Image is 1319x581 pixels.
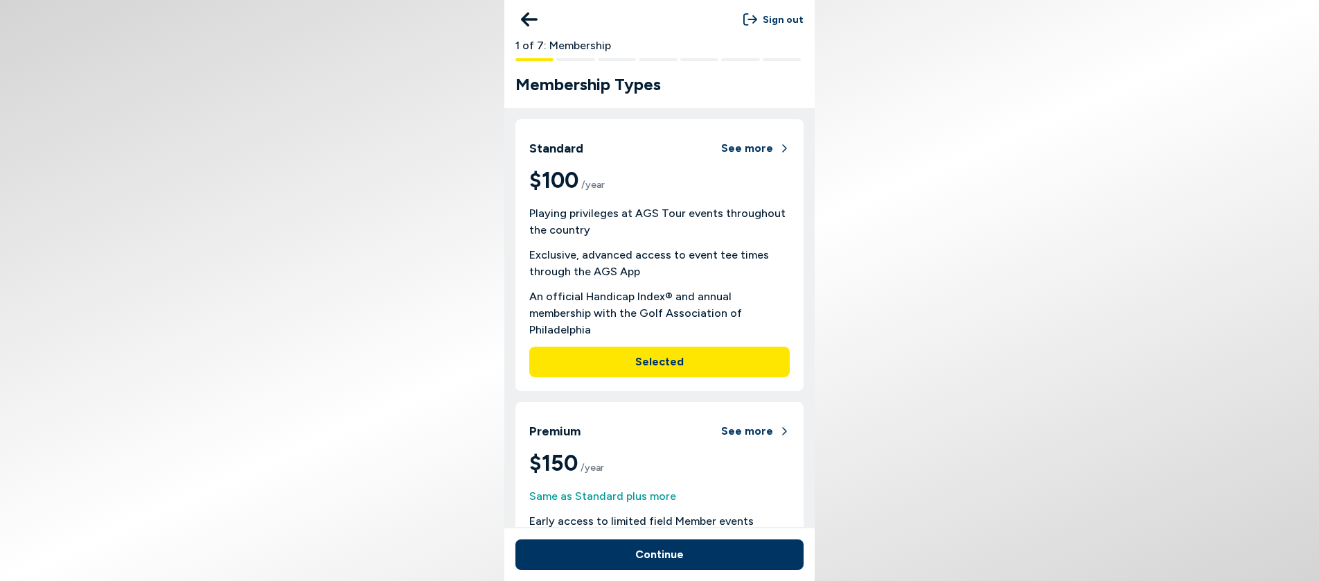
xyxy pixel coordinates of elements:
[529,347,790,377] button: Selected
[515,72,815,97] h1: Membership Types
[743,7,804,33] button: Sign out
[529,446,790,480] b: $150
[721,416,790,446] button: See more
[529,513,790,530] li: Early access to limited field Member events
[529,164,790,197] b: $100
[515,539,804,570] button: Continue
[581,462,604,474] span: /year
[529,488,790,505] span: Same as Standard plus more
[529,422,581,441] h2: Premium
[529,247,790,280] li: Exclusive, advanced access to event tee times through the AGS App
[504,39,815,53] div: 1 of 7: Membership
[581,179,605,191] span: /year
[721,133,790,164] button: See more
[529,139,583,158] h2: Standard
[529,288,790,338] li: An official Handicap Index® and annual membership with the Golf Association of Philadelphia
[529,205,790,239] li: Playing privileges at AGS Tour events throughout the country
